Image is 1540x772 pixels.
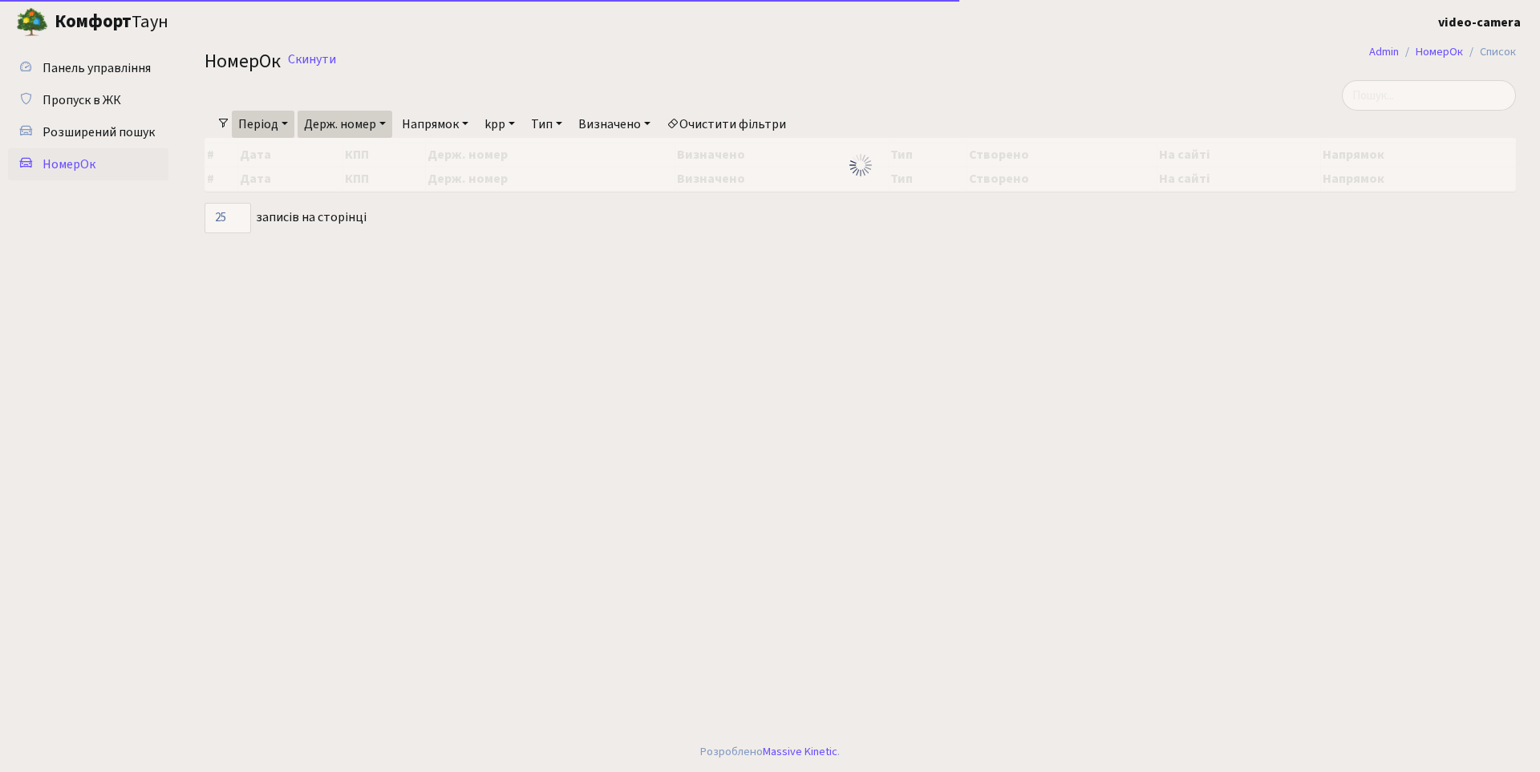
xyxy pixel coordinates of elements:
a: НомерОк [1416,43,1463,60]
a: Скинути [288,52,336,67]
span: Пропуск в ЖК [43,91,121,109]
img: logo.png [16,6,48,38]
span: Розширений пошук [43,123,155,141]
li: Список [1463,43,1516,61]
label: записів на сторінці [205,203,367,233]
a: Очистити фільтри [660,111,792,138]
nav: breadcrumb [1345,35,1540,69]
a: Період [232,111,294,138]
a: Пропуск в ЖК [8,84,168,116]
a: Тип [525,111,569,138]
a: Визначено [572,111,657,138]
span: НомерОк [43,156,95,173]
span: Таун [55,9,168,36]
span: Панель управління [43,59,151,77]
a: Напрямок [395,111,475,138]
a: Держ. номер [298,111,392,138]
a: Massive Kinetic [763,743,837,760]
img: Обробка... [848,152,873,178]
a: video-camera [1438,13,1521,32]
b: video-camera [1438,14,1521,31]
a: Розширений пошук [8,116,168,148]
a: kpp [478,111,521,138]
select: записів на сторінці [205,203,251,233]
input: Пошук... [1342,80,1516,111]
button: Переключити навігацію [201,9,241,35]
a: Admin [1369,43,1399,60]
a: Панель управління [8,52,168,84]
div: Розроблено . [700,743,840,761]
a: НомерОк [8,148,168,180]
b: Комфорт [55,9,132,34]
span: НомерОк [205,47,281,75]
